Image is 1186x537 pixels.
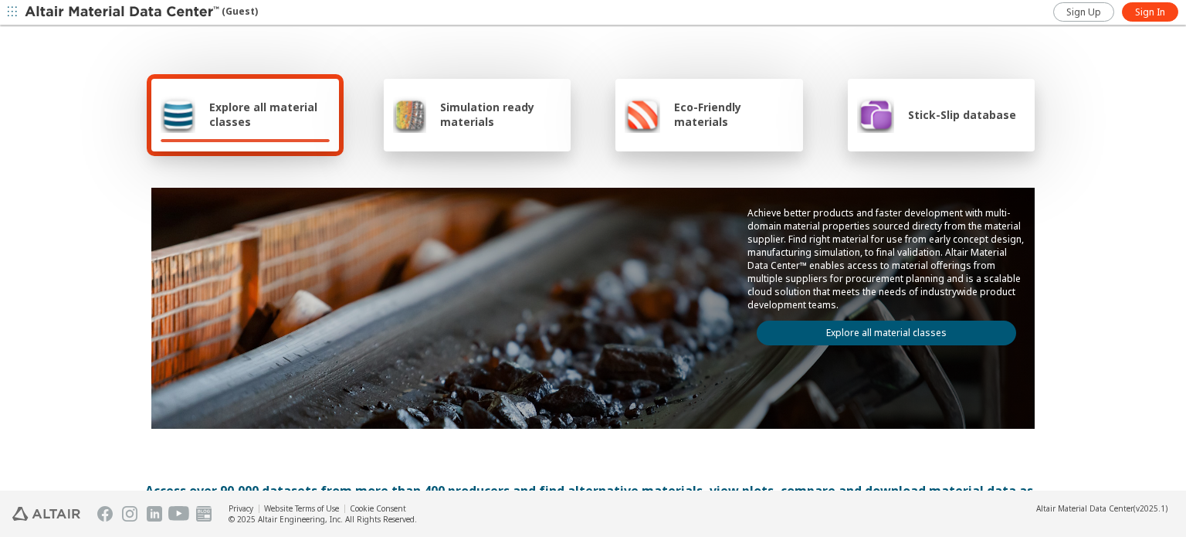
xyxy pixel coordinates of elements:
span: Explore all material classes [209,100,330,129]
span: Stick-Slip database [908,107,1016,122]
img: Altair Engineering [12,507,80,521]
a: Sign In [1122,2,1178,22]
a: Sign Up [1053,2,1114,22]
div: (v2025.1) [1036,503,1167,514]
img: Explore all material classes [161,96,195,133]
p: Achieve better products and faster development with multi-domain material properties sourced dire... [747,206,1025,311]
img: Simulation ready materials [393,96,426,133]
a: Website Terms of Use [264,503,339,514]
img: Altair Material Data Center [25,5,222,20]
a: Explore all material classes [757,321,1016,345]
span: Altair Material Data Center [1036,503,1133,514]
img: Stick-Slip database [857,96,894,133]
span: Sign Up [1066,6,1101,19]
a: Cookie Consent [350,503,406,514]
span: Sign In [1135,6,1165,19]
span: Eco-Friendly materials [674,100,793,129]
a: Privacy [229,503,253,514]
div: (Guest) [25,5,258,20]
div: Access over 90,000 datasets from more than 400 producers and find alternative materials, view plo... [145,481,1041,518]
span: Simulation ready materials [440,100,561,129]
img: Eco-Friendly materials [625,96,660,133]
div: © 2025 Altair Engineering, Inc. All Rights Reserved. [229,514,417,525]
